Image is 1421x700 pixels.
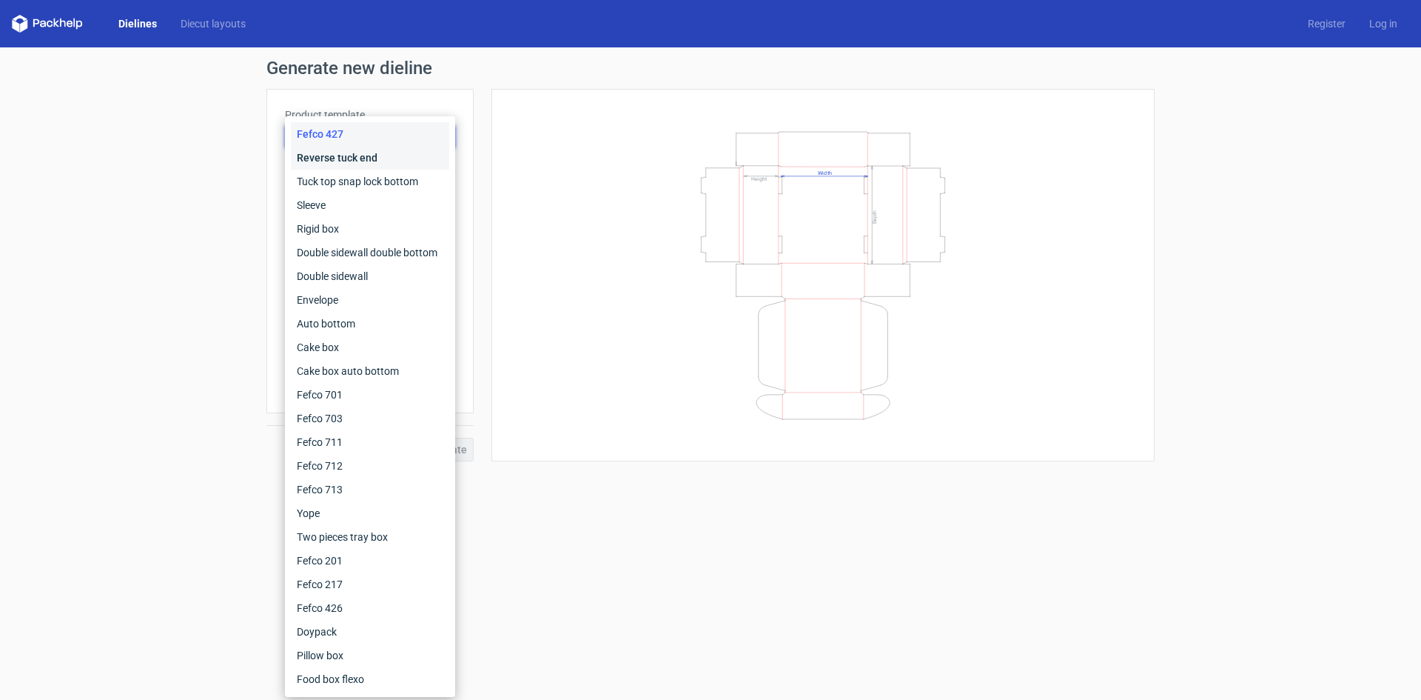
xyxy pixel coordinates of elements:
div: Rigid box [291,217,449,241]
div: Fefco 426 [291,596,449,620]
text: Width [818,169,832,176]
div: Pillow box [291,644,449,667]
a: Log in [1357,16,1409,31]
div: Cake box auto bottom [291,359,449,383]
text: Height [751,176,767,181]
div: Fefco 427 [291,122,449,146]
div: Fefco 712 [291,454,449,478]
text: Depth [872,210,878,223]
div: Two pieces tray box [291,525,449,549]
div: Fefco 701 [291,383,449,407]
div: Auto bottom [291,312,449,336]
div: Envelope [291,288,449,312]
div: Fefco 703 [291,407,449,430]
div: Tuck top snap lock bottom [291,170,449,193]
div: Fefco 217 [291,573,449,596]
h1: Generate new dieline [266,59,1155,77]
label: Product template [285,107,455,122]
div: Food box flexo [291,667,449,691]
div: Double sidewall double bottom [291,241,449,264]
a: Dielines [107,16,169,31]
div: Reverse tuck end [291,146,449,170]
div: Fefco 201 [291,549,449,573]
div: Sleeve [291,193,449,217]
div: Fefco 713 [291,478,449,501]
div: Yope [291,501,449,525]
div: Fefco 711 [291,430,449,454]
div: Cake box [291,336,449,359]
div: Doypack [291,620,449,644]
div: Double sidewall [291,264,449,288]
a: Register [1296,16,1357,31]
a: Diecut layouts [169,16,258,31]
